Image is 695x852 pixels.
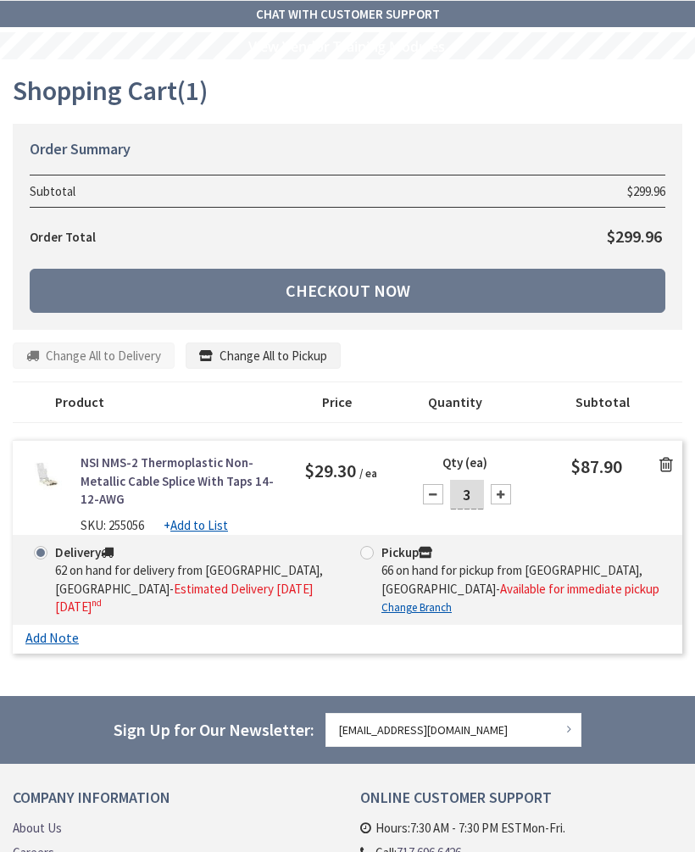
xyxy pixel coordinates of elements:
[381,562,642,596] span: 66 on hand for pickup from [GEOGRAPHIC_DATA], [GEOGRAPHIC_DATA]
[30,141,665,158] h4: Order Summary
[55,393,104,410] strong: Product
[500,581,659,597] span: Available for immediate pickup
[81,517,144,533] span: SKU: 255056
[256,6,440,22] strong: CHAT WITH CUSTOMER SUPPORT
[360,789,682,819] h4: Online Customer Support
[25,630,79,646] a: Add Note
[186,342,341,370] button: Change All to Pickup
[360,819,674,837] li: Hours: Mon-Fri.
[177,74,208,108] span: (1)
[114,719,314,740] span: Sign Up for Our Newsletter:
[55,562,323,596] span: 62 on hand for delivery from [GEOGRAPHIC_DATA], [GEOGRAPHIC_DATA]
[410,819,522,837] a: 7:30 AM - 7:30 PM EST
[55,561,335,615] div: -
[575,393,630,410] strong: Subtotal
[360,600,452,616] a: Change Branch
[304,454,356,487] span: $29.30
[13,342,175,370] button: Change All to Delivery
[55,581,313,615] span: Estimated Delivery [DATE][DATE]
[13,789,335,819] h4: Company Information
[30,269,665,313] a: Checkout Now
[13,819,62,837] a: About Us
[30,229,96,245] strong: Order Total
[25,454,68,496] img: NSI NMS-2 Thermoplastic Non-Metallic Cable Splice With Taps 14-12-AWG
[570,450,622,482] span: $87.90
[607,226,662,247] span: $299.96
[92,597,102,609] sup: nd
[381,561,661,598] div: -
[30,175,367,207] th: Subtotal
[428,393,482,410] strong: Quantity
[322,393,352,410] strong: Price
[81,454,279,508] a: NSI NMS-2 Thermoplastic Non-Metallic Cable Splice With Taps 14-12-AWG
[170,517,228,533] u: Add to List
[13,76,682,106] h1: Shopping Cart
[359,467,377,482] small: / ea
[442,454,487,471] span: Qty (ea)
[381,544,432,560] strong: Pickup
[627,183,665,199] span: $299.96
[325,713,581,747] input: Enter your email address
[55,544,114,560] strong: Delivery
[164,516,228,534] a: +Add to List
[381,600,452,615] u: Change Branch
[450,480,484,510] input: 1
